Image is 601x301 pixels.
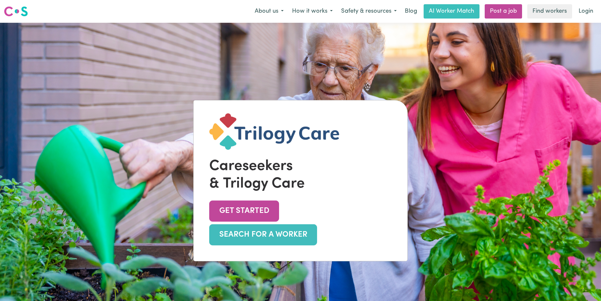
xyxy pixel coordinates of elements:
[401,4,421,19] a: Blog
[209,157,392,192] div: Careseekers & Trilogy Care
[209,200,279,221] a: GET STARTED
[575,4,597,19] a: Login
[575,275,596,296] iframe: Button to launch messaging window
[288,5,337,18] button: How it works
[527,4,572,19] a: Find workers
[209,224,317,245] a: SEARCH FOR A WORKER
[424,4,480,19] a: AI Worker Match
[485,4,522,19] a: Post a job
[250,5,288,18] button: About us
[4,6,28,17] img: Careseekers logo
[337,5,401,18] button: Safety & resources
[209,113,339,150] img: Trilogy Logo
[4,4,28,19] a: Careseekers logo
